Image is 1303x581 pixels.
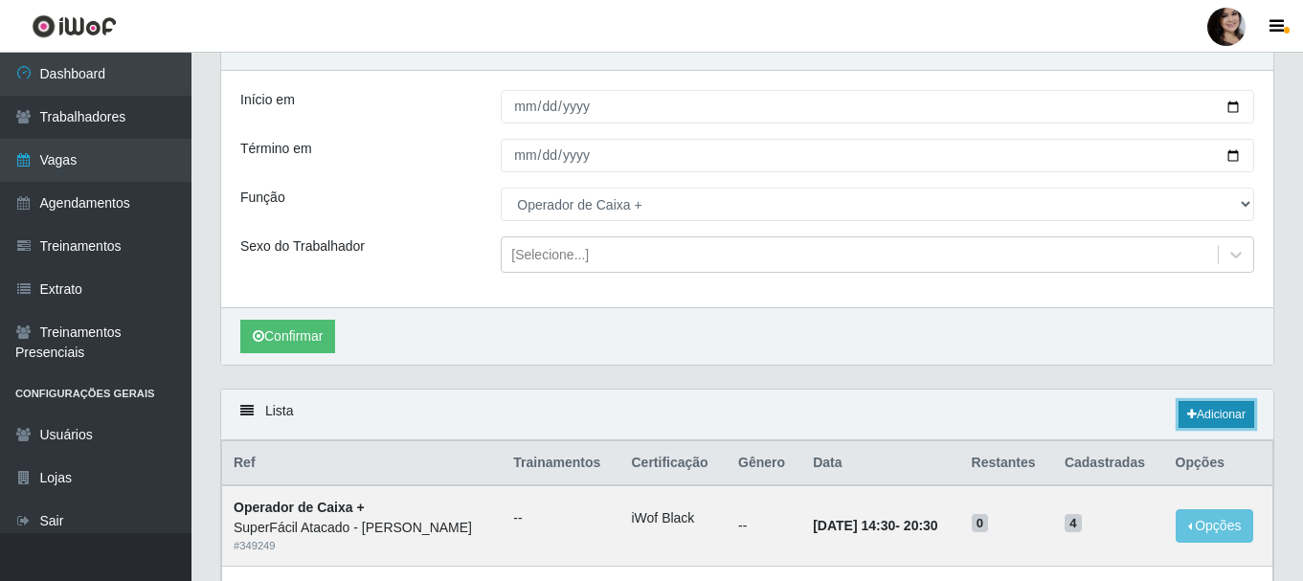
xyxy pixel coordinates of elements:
[502,441,619,486] th: Trainamentos
[240,90,295,110] label: Início em
[1065,514,1082,533] span: 4
[240,320,335,353] button: Confirmar
[972,514,989,533] span: 0
[801,441,959,486] th: Data
[620,441,728,486] th: Certificação
[1053,441,1164,486] th: Cadastradas
[632,508,716,528] li: iWof Black
[1176,509,1254,543] button: Opções
[32,14,117,38] img: CoreUI Logo
[501,90,1254,123] input: 00/00/0000
[1179,401,1254,428] a: Adicionar
[234,518,490,538] div: SuperFácil Atacado - [PERSON_NAME]
[813,518,895,533] time: [DATE] 14:30
[501,139,1254,172] input: 00/00/0000
[234,500,365,515] strong: Operador de Caixa +
[1164,441,1273,486] th: Opções
[727,485,801,566] td: --
[222,441,503,486] th: Ref
[234,538,490,554] div: # 349249
[904,518,938,533] time: 20:30
[727,441,801,486] th: Gênero
[240,236,365,257] label: Sexo do Trabalhador
[221,390,1273,440] div: Lista
[240,188,285,208] label: Função
[813,518,937,533] strong: -
[511,245,589,265] div: [Selecione...]
[513,508,608,528] ul: --
[240,139,312,159] label: Término em
[960,441,1053,486] th: Restantes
